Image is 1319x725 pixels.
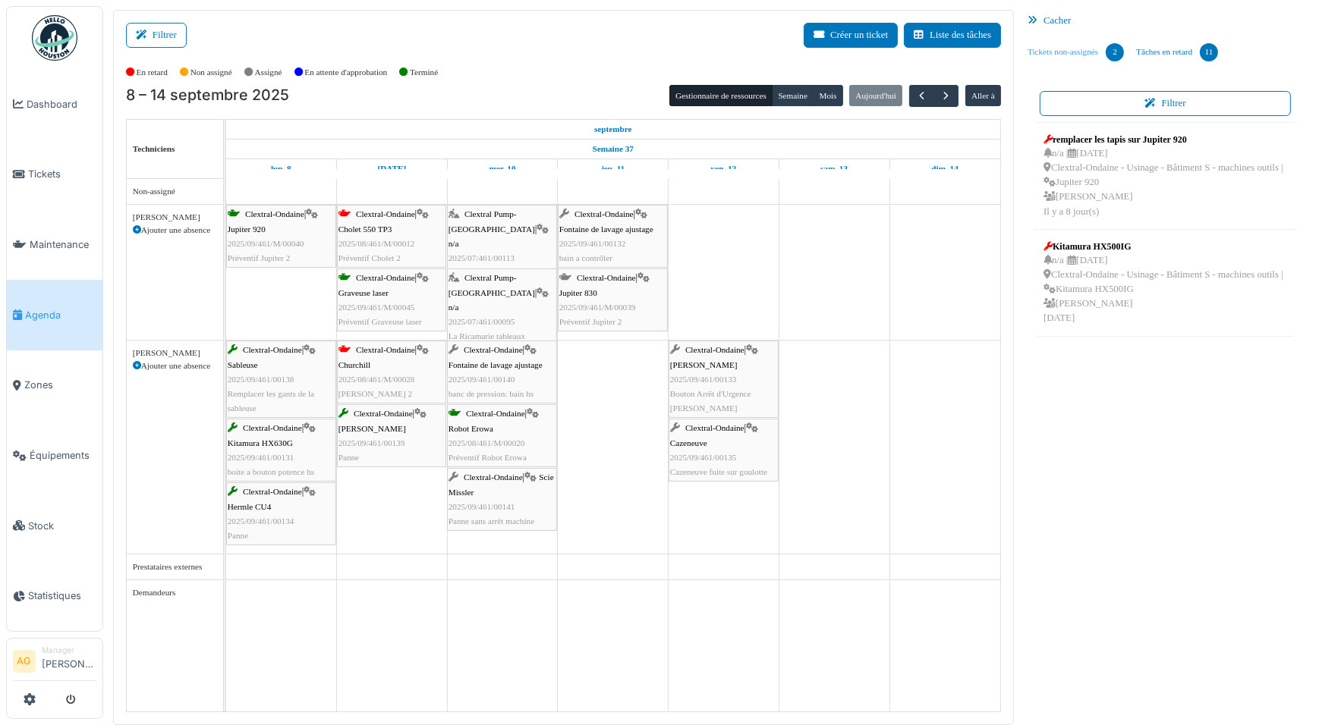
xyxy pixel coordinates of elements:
a: 9 septembre 2025 [374,159,411,178]
div: | [228,207,335,265]
a: Maintenance [7,209,102,280]
a: Équipements [7,420,102,491]
button: Mois [813,85,843,106]
span: Clextral Pump-[GEOGRAPHIC_DATA] [449,209,535,233]
div: | [670,421,777,479]
span: 2025/08/461/M/00012 [338,239,415,248]
span: Fontaine de lavage ajustage [559,224,653,234]
div: Cacher [1022,10,1309,32]
span: Clextral-Ondaine [243,345,302,354]
span: banc de pression: bain hs [449,389,534,398]
span: 2025/08/461/M/00020 [449,438,525,447]
span: Cazeneuve fuite sur goulotte [670,467,767,476]
span: Clextral-Ondaine [356,345,415,354]
label: Terminé [410,66,438,79]
span: n/a [449,303,459,312]
a: Agenda [7,280,102,350]
span: Clextral-Ondaine [575,209,634,218]
a: Kitamura HX500IG n/a |[DATE] Clextral-Ondaine - Usinage - Bâtiment S - machines outils |Kitamura ... [1040,236,1291,330]
span: Scie Missler [449,472,554,496]
a: remplacer les tapis sur Jupiter 920 n/a |[DATE] Clextral-Ondaine - Usinage - Bâtiment S - machine... [1040,129,1291,223]
span: 2025/09/461/00141 [449,502,515,511]
span: 2025/09/461/M/00040 [228,239,304,248]
span: [PERSON_NAME] [670,360,738,369]
button: Aller à [965,85,1001,106]
span: Préventif Robot Erowa [449,453,527,462]
span: Robot Erowa [449,424,493,433]
label: En attente d'approbation [304,66,387,79]
div: | [228,421,335,479]
div: Non-assigné [133,185,217,198]
div: | [449,406,556,465]
span: Préventif Graveuse laser [338,317,422,326]
a: 10 septembre 2025 [486,159,520,178]
span: 2025/09/461/M/00045 [338,303,415,312]
span: Clextral-Ondaine [243,423,302,432]
span: 2025/09/461/M/00039 [559,303,636,312]
span: Tickets [28,167,96,181]
a: 8 septembre 2025 [590,120,636,139]
span: Clextral-Ondaine [685,345,744,354]
span: Zones [24,378,96,392]
label: Non assigné [190,66,232,79]
span: Clextral-Ondaine [356,273,415,282]
span: Statistiques [28,588,96,603]
button: Précédent [909,85,934,107]
span: Techniciens [133,144,175,153]
span: boite a bouton potence hs [228,467,314,476]
li: [PERSON_NAME] [42,645,96,677]
span: bain a contrôler [559,253,612,262]
span: Panne [338,453,359,462]
span: Équipements [30,448,96,463]
span: Graveuse laser [338,288,389,297]
span: Panne [228,531,248,540]
div: [PERSON_NAME] [133,211,217,224]
div: 11 [1200,43,1218,61]
span: [PERSON_NAME] 2 [338,389,412,398]
span: [PERSON_NAME] [338,424,406,433]
a: 11 septembre 2025 [597,159,628,178]
span: 2025/09/461/00139 [338,438,405,447]
span: Panne sans arrêt machine [449,516,534,526]
span: Cholet 550 TP3 [338,224,392,234]
div: Ajouter une absence [133,359,217,372]
span: 2025/09/461/00133 [670,375,737,384]
img: Badge_color-CXgf-gQk.svg [32,15,77,61]
span: 2025/09/461/00140 [449,375,515,384]
div: | [338,207,445,265]
div: Ajouter une absence [133,224,217,237]
span: 2025/07/461/00113 [449,253,515,262]
span: Préventif Jupiter 2 [228,253,291,262]
h2: 8 – 14 septembre 2025 [126,86,289,105]
div: Demandeurs [133,586,217,599]
span: 2025/09/461/00135 [670,453,737,462]
span: La ricamarie compresseur [449,268,537,277]
span: La Ricamarie tableaux [449,331,525,341]
span: Fontaine de lavage ajustage [449,360,543,369]
div: | [559,207,666,265]
div: Manager [42,645,96,656]
span: Remplacer les gants de la sableuse [228,389,314,413]
a: Statistiques [7,561,102,632]
span: Jupiter 830 [559,288,597,297]
button: Semaine [772,85,814,106]
span: Clextral-Ondaine [243,487,302,496]
button: Créer un ticket [804,23,898,48]
span: Clextral-Ondaine [356,209,415,218]
button: Suivant [933,85,959,107]
a: Zones [7,350,102,421]
span: 2025/08/461/M/00028 [338,375,415,384]
span: Clextral-Ondaine [577,273,636,282]
div: 2 [1106,43,1124,61]
div: | [449,470,556,529]
span: Dashboard [27,97,96,111]
span: Cazeneuve [670,438,707,447]
span: 2025/09/461/00132 [559,239,626,248]
div: | [449,207,556,280]
span: Stock [28,519,96,533]
span: Clextral Pump-[GEOGRAPHIC_DATA] [449,273,535,297]
a: 12 septembre 2025 [707,159,741,178]
button: Filtrer [1040,91,1291,116]
div: | [449,271,556,344]
a: Liste des tâches [904,23,1001,48]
